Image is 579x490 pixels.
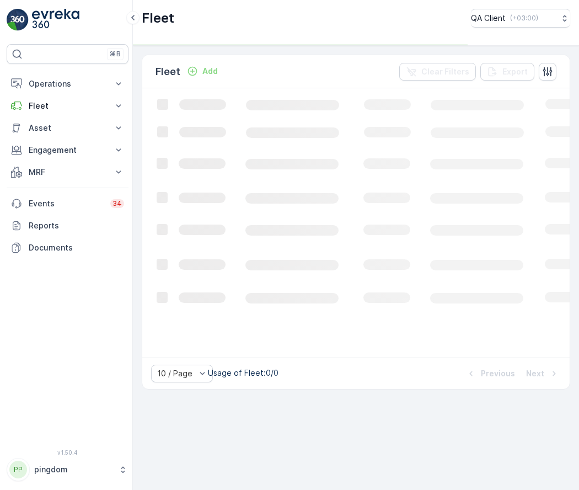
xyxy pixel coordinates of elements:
[464,367,516,380] button: Previous
[7,9,29,31] img: logo
[34,464,113,475] p: pingdom
[7,449,128,456] span: v 1.50.4
[7,458,128,481] button: PPpingdom
[202,66,218,77] p: Add
[110,50,121,58] p: ⌘B
[29,220,124,231] p: Reports
[7,117,128,139] button: Asset
[7,215,128,237] a: Reports
[421,66,469,77] p: Clear Filters
[32,9,79,31] img: logo_light-DOdMpM7g.png
[156,64,180,79] p: Fleet
[9,461,27,478] div: PP
[29,78,106,89] p: Operations
[29,167,106,178] p: MRF
[399,63,476,81] button: Clear Filters
[7,193,128,215] a: Events34
[7,139,128,161] button: Engagement
[29,145,106,156] p: Engagement
[510,14,538,23] p: ( +03:00 )
[183,65,222,78] button: Add
[481,368,515,379] p: Previous
[7,95,128,117] button: Fleet
[29,100,106,111] p: Fleet
[526,368,544,379] p: Next
[208,367,278,379] p: Usage of Fleet : 0/0
[142,9,174,27] p: Fleet
[112,199,122,208] p: 34
[7,161,128,183] button: MRF
[480,63,534,81] button: Export
[502,66,528,77] p: Export
[29,122,106,134] p: Asset
[29,198,104,209] p: Events
[471,9,570,28] button: QA Client(+03:00)
[7,237,128,259] a: Documents
[29,242,124,253] p: Documents
[525,367,561,380] button: Next
[471,13,506,24] p: QA Client
[7,73,128,95] button: Operations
